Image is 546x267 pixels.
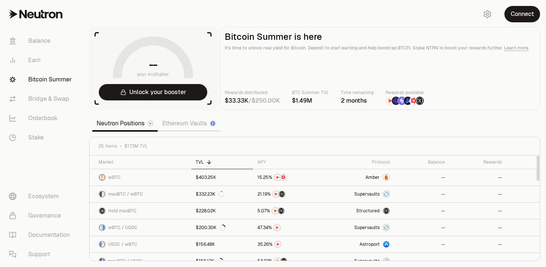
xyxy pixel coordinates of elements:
[225,32,535,42] h2: Bitcoin Summer is here
[404,97,412,105] img: Bedrock Diamonds
[383,225,389,231] img: Supervaults
[108,191,143,197] span: maxBTC / wBTC
[292,89,329,96] p: BTC Summer TVL
[394,169,449,186] a: --
[449,219,507,236] a: --
[3,51,80,70] a: Earn
[3,70,80,89] a: Bitcoin Summer
[449,169,507,186] a: --
[386,89,424,96] p: Rewards available
[253,236,323,252] a: NTRN
[3,225,80,245] a: Documentation
[504,6,540,22] button: Connect
[92,116,158,131] a: Neutron Positions
[99,241,102,247] img: USDC Logo
[90,169,191,186] a: wBTC LogowBTC
[416,97,424,105] img: Structured Points
[149,59,157,71] h1: --
[191,203,253,219] a: $228.02K
[257,207,319,215] button: NTRNStructured Points
[196,208,216,214] div: $228.02K
[383,258,389,264] img: Supervaults
[257,257,319,265] button: NTRNStructured Points
[410,97,418,105] img: Mars Fragments
[191,169,253,186] a: $403.25K
[257,241,319,248] button: NTRN
[211,121,215,126] img: Ethereum Logo
[354,191,380,197] span: Supervaults
[281,258,287,264] img: Structured Points
[504,45,529,51] a: Learn more
[124,143,148,149] span: $1.73M TVL
[103,191,105,197] img: wBTC Logo
[274,174,280,180] img: NTRN
[365,174,380,180] span: Amber
[196,159,249,165] div: TVL
[354,225,380,231] span: Supervaults
[137,71,169,78] span: your multiplier
[399,159,445,165] div: Balance
[449,203,507,219] a: --
[103,258,105,264] img: USDC Logo
[383,174,389,180] img: Amber
[274,225,280,231] img: NTRN
[196,191,224,197] div: $332.23K
[280,174,286,180] img: Mars Fragments
[196,258,223,264] div: $155.12K
[98,159,187,165] div: Market
[323,236,394,252] a: Astroport
[454,159,502,165] div: Rewards
[275,258,281,264] img: NTRN
[90,219,191,236] a: wBTC LogoUSDC LogowBTC / USDC
[341,89,374,96] p: Time remaining
[196,225,225,231] div: $200.30K
[323,219,394,236] a: SupervaultsSupervaults
[158,116,220,131] a: Ethereum Vaults
[99,208,105,214] img: maxBTC Logo
[225,96,280,105] div: /
[225,44,535,52] p: It's time to unlock real yield for Bitcoin. Deposit to start earning and help boostrap BTCFi. Sta...
[90,203,191,219] a: maxBTC LogoHold maxBTC
[3,89,80,109] a: Bridge & Swap
[3,206,80,225] a: Governance
[257,190,319,198] button: NTRNStructured Points
[3,187,80,206] a: Ecosystem
[90,186,191,202] a: maxBTC LogowBTC LogomaxBTC / wBTC
[99,84,207,100] button: Unlock your booster
[253,186,323,202] a: NTRNStructured Points
[341,96,374,105] div: 2 months
[356,208,380,214] span: Structured
[354,258,380,264] span: Supervaults
[253,169,323,186] a: NTRNMars Fragments
[108,208,137,214] span: Hold maxBTC
[386,97,394,105] img: NTRN
[99,191,102,197] img: maxBTC Logo
[148,121,153,126] img: Neutron Logo
[253,203,323,219] a: NTRNStructured Points
[3,31,80,51] a: Balance
[103,241,105,247] img: wBTC Logo
[108,225,137,231] span: wBTC / USDC
[278,208,284,214] img: Structured Points
[108,241,137,247] span: USDC / wBTC
[279,191,285,197] img: Structured Points
[323,169,394,186] a: AmberAmber
[398,97,406,105] img: Solv Points
[191,236,253,252] a: $156.48K
[360,241,380,247] span: Astroport
[394,236,449,252] a: --
[323,186,394,202] a: SupervaultsSupervaults
[99,225,102,231] img: wBTC Logo
[225,89,280,96] p: Rewards distributed
[90,236,191,252] a: USDC LogowBTC LogoUSDC / wBTC
[383,208,389,214] img: maxBTC
[99,258,102,264] img: maxBTC Logo
[394,203,449,219] a: --
[257,159,319,165] div: APY
[253,219,323,236] a: NTRN
[98,143,117,149] span: 25 items
[99,174,105,180] img: wBTC Logo
[191,186,253,202] a: $332.23K
[3,128,80,147] a: Stake
[394,186,449,202] a: --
